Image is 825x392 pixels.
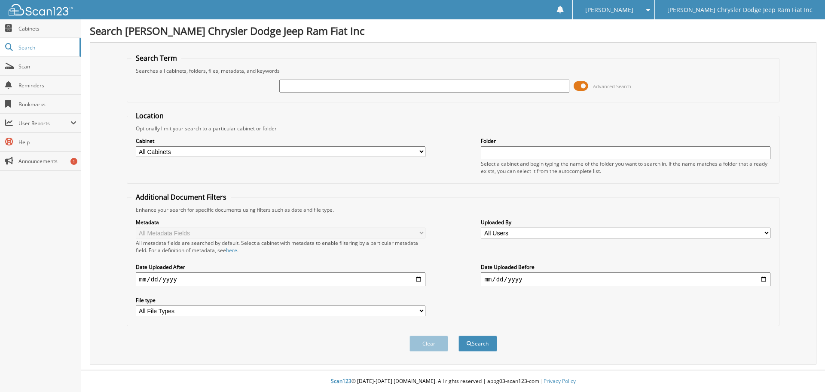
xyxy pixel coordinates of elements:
legend: Additional Document Filters [131,192,231,202]
input: start [136,272,425,286]
span: Cabinets [18,25,76,32]
input: end [481,272,770,286]
h1: Search [PERSON_NAME] Chrysler Dodge Jeep Ram Fiat Inc [90,24,816,38]
a: Privacy Policy [544,377,576,385]
div: Select a cabinet and begin typing the name of the folder you want to search in. If the name match... [481,160,770,175]
label: Folder [481,137,770,145]
img: scan123-logo-white.svg [9,4,73,15]
label: Date Uploaded Before [481,263,770,271]
span: [PERSON_NAME] Chrysler Dodge Jeep Ram Fiat Inc [667,7,813,12]
span: Announcements [18,157,76,165]
div: Optionally limit your search to a particular cabinet or folder [131,125,775,132]
label: Metadata [136,219,425,226]
label: Date Uploaded After [136,263,425,271]
span: Scan [18,63,76,70]
span: Search [18,44,75,51]
div: © [DATE]-[DATE] [DOMAIN_NAME]. All rights reserved | appg03-scan123-com | [81,371,825,392]
label: Cabinet [136,137,425,145]
label: Uploaded By [481,219,770,226]
button: Search [458,336,497,352]
legend: Search Term [131,53,181,63]
span: Help [18,139,76,146]
label: File type [136,296,425,304]
span: Scan123 [331,377,351,385]
div: 1 [70,158,77,165]
span: User Reports [18,120,70,127]
div: Enhance your search for specific documents using filters such as date and file type. [131,206,775,213]
a: here [226,247,237,254]
div: Searches all cabinets, folders, files, metadata, and keywords [131,67,775,74]
span: Bookmarks [18,101,76,108]
span: Reminders [18,82,76,89]
legend: Location [131,111,168,120]
span: [PERSON_NAME] [585,7,633,12]
span: Advanced Search [593,83,631,90]
div: All metadata fields are searched by default. Select a cabinet with metadata to enable filtering b... [136,239,425,254]
button: Clear [409,336,448,352]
